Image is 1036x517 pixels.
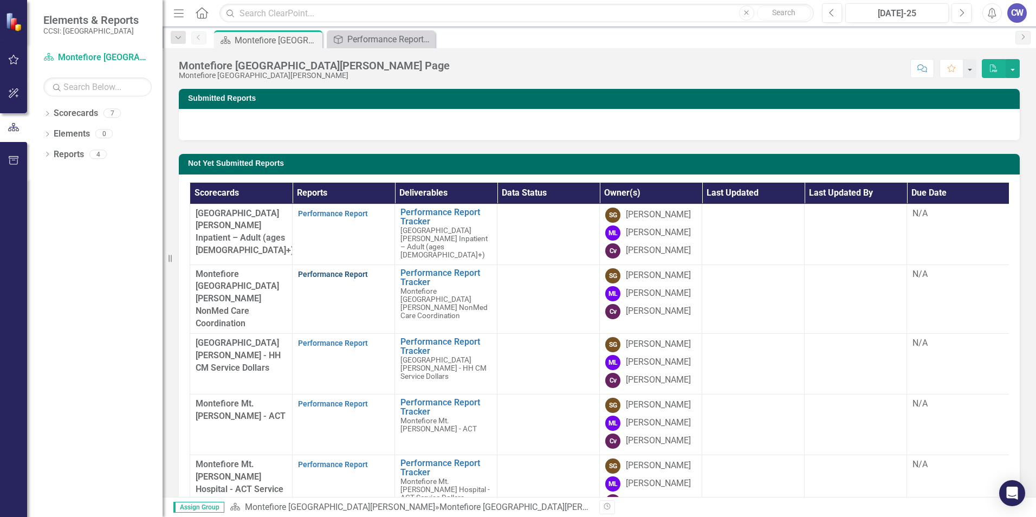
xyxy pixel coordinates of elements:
a: Reports [54,148,84,161]
div: [PERSON_NAME] [626,495,691,508]
div: Cv [605,434,620,449]
div: [PERSON_NAME] [626,269,691,282]
span: Montefiore Mt. [PERSON_NAME] - ACT [196,398,286,421]
a: Performance Report Tracker [400,398,491,417]
td: Double-Click to Edit [497,333,600,394]
div: [PERSON_NAME] [626,356,691,369]
div: Cv [605,243,620,258]
a: Performance Report Tracker [329,33,432,46]
div: [PERSON_NAME] [626,399,691,411]
td: Double-Click to Edit Right Click for Context Menu [395,455,497,515]
div: ML [605,416,620,431]
td: Double-Click to Edit Right Click for Context Menu [395,264,497,333]
div: ML [605,476,620,492]
div: [PERSON_NAME] [626,460,691,472]
div: SG [605,268,620,283]
span: [GEOGRAPHIC_DATA][PERSON_NAME] - HH CM Service Dollars [196,338,281,373]
div: [PERSON_NAME] [626,374,691,386]
td: Double-Click to Edit [497,455,600,515]
div: SG [605,208,620,223]
div: 7 [103,109,121,118]
div: Open Intercom Messenger [999,480,1025,506]
span: [GEOGRAPHIC_DATA][PERSON_NAME] Inpatient – Adult (ages [DEMOGRAPHIC_DATA]+) [400,226,488,259]
button: Search [757,5,811,21]
a: Performance Report Tracker [400,268,491,287]
div: » [230,501,591,514]
button: CW [1007,3,1027,23]
div: SG [605,337,620,352]
div: Cv [605,494,620,509]
div: 0 [95,130,113,139]
td: Double-Click to Edit Right Click for Context Menu [395,333,497,394]
div: [PERSON_NAME] [626,417,691,429]
h3: Submitted Reports [188,94,1014,102]
a: Performance Report [298,339,368,347]
div: Cv [605,304,620,319]
a: Performance Report [298,399,368,408]
div: Performance Report Tracker [347,33,432,46]
button: [DATE]-25 [845,3,949,23]
small: CCSI: [GEOGRAPHIC_DATA] [43,27,139,35]
span: Montefiore [GEOGRAPHIC_DATA][PERSON_NAME] NonMed Care Coordination [196,269,279,328]
input: Search Below... [43,77,152,96]
div: SG [605,458,620,474]
div: [PERSON_NAME] [626,305,691,318]
span: [GEOGRAPHIC_DATA][PERSON_NAME] Inpatient – Adult (ages [DEMOGRAPHIC_DATA]+) [196,208,294,256]
div: [PERSON_NAME] [626,287,691,300]
span: Elements & Reports [43,14,139,27]
span: Search [772,8,795,17]
a: Performance Report [298,460,368,469]
div: [DATE]-25 [849,7,945,20]
span: Assign Group [173,502,224,513]
div: [PERSON_NAME] [626,338,691,351]
input: Search ClearPoint... [219,4,814,23]
a: Scorecards [54,107,98,120]
a: Montefiore [GEOGRAPHIC_DATA][PERSON_NAME] [43,51,152,64]
td: Double-Click to Edit [497,204,600,264]
span: Montefiore Mt. [PERSON_NAME] - ACT [400,416,477,433]
span: [GEOGRAPHIC_DATA][PERSON_NAME] - HH CM Service Dollars [400,356,487,380]
a: Performance Report [298,209,368,218]
div: [PERSON_NAME] [626,435,691,447]
div: ML [605,286,620,301]
div: N/A [912,398,1003,410]
h3: Not Yet Submitted Reports [188,159,1014,167]
div: N/A [912,268,1003,281]
div: Montefiore [GEOGRAPHIC_DATA][PERSON_NAME] Page [235,34,320,47]
a: Performance Report [298,270,368,279]
img: ClearPoint Strategy [5,12,24,31]
div: Cv [605,373,620,388]
a: Performance Report Tracker [400,458,491,477]
div: ML [605,225,620,241]
div: N/A [912,458,1003,471]
span: Montefiore Mt. [PERSON_NAME] Hospital - ACT Service Dollars [400,477,490,502]
td: Double-Click to Edit [497,264,600,333]
td: Double-Click to Edit Right Click for Context Menu [395,204,497,264]
div: [PERSON_NAME] [626,244,691,257]
a: Montefiore [GEOGRAPHIC_DATA][PERSON_NAME] [245,502,435,512]
div: [PERSON_NAME] [626,227,691,239]
div: N/A [912,208,1003,220]
a: Performance Report Tracker [400,208,491,227]
td: Double-Click to Edit [497,394,600,455]
div: Montefiore [GEOGRAPHIC_DATA][PERSON_NAME] Page [439,502,651,512]
div: [PERSON_NAME] [626,477,691,490]
div: 4 [89,150,107,159]
div: N/A [912,337,1003,350]
div: [PERSON_NAME] [626,209,691,221]
a: Performance Report Tracker [400,337,491,356]
span: Montefiore Mt. [PERSON_NAME] Hospital - ACT Service Dollars [196,459,283,507]
div: Montefiore [GEOGRAPHIC_DATA][PERSON_NAME] [179,72,450,80]
div: SG [605,398,620,413]
div: Montefiore [GEOGRAPHIC_DATA][PERSON_NAME] Page [179,60,450,72]
td: Double-Click to Edit Right Click for Context Menu [395,394,497,455]
div: ML [605,355,620,370]
a: Elements [54,128,90,140]
span: Montefiore [GEOGRAPHIC_DATA][PERSON_NAME] NonMed Care Coordination [400,287,488,320]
